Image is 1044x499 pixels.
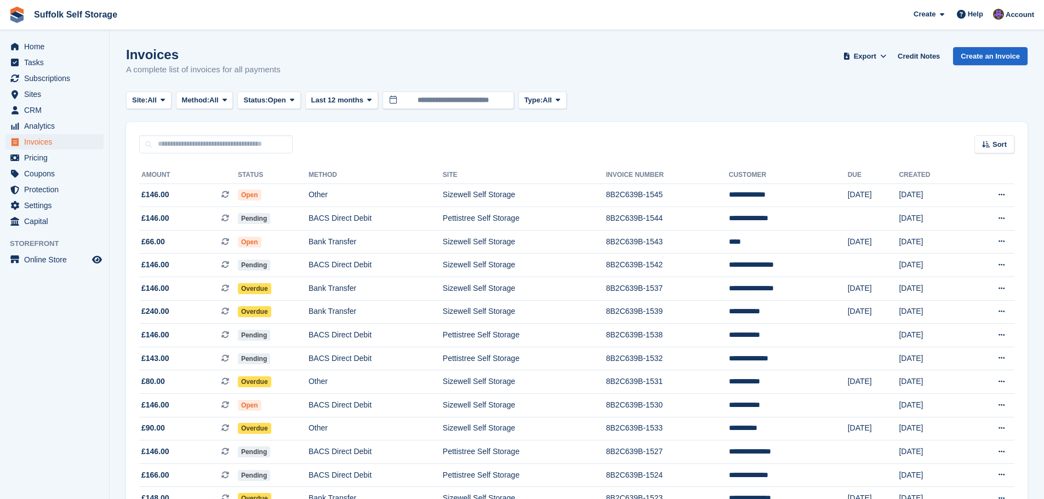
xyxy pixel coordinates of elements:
[5,71,104,86] a: menu
[238,446,270,457] span: Pending
[5,134,104,150] a: menu
[311,95,363,106] span: Last 12 months
[899,417,965,440] td: [DATE]
[606,300,729,324] td: 8B2C639B-1539
[899,167,965,184] th: Created
[238,470,270,481] span: Pending
[30,5,122,24] a: Suffolk Self Storage
[141,469,169,481] span: £166.00
[238,306,271,317] span: Overdue
[606,254,729,277] td: 8B2C639B-1542
[24,182,90,197] span: Protection
[606,440,729,464] td: 8B2C639B-1527
[141,446,169,457] span: £146.00
[141,353,169,364] span: £143.00
[848,183,899,207] td: [DATE]
[9,7,25,23] img: stora-icon-8386f47178a22dfd0bd8f6a31ec36ba5ce8667c1dd55bd0f319d3a0aa187defe.svg
[899,324,965,347] td: [DATE]
[141,213,169,224] span: £146.00
[141,306,169,317] span: £240.00
[238,423,271,434] span: Overdue
[893,47,944,65] a: Credit Notes
[5,166,104,181] a: menu
[126,47,281,62] h1: Invoices
[141,399,169,411] span: £146.00
[238,330,270,341] span: Pending
[309,347,443,370] td: BACS Direct Debit
[141,189,169,200] span: £146.00
[606,183,729,207] td: 8B2C639B-1545
[309,230,443,254] td: Bank Transfer
[5,214,104,229] a: menu
[443,394,606,417] td: Sizewell Self Storage
[443,370,606,394] td: Sizewell Self Storage
[141,259,169,271] span: £146.00
[899,300,965,324] td: [DATE]
[729,167,848,184] th: Customer
[24,198,90,213] span: Settings
[5,198,104,213] a: menu
[443,324,606,347] td: Pettistree Self Storage
[238,400,261,411] span: Open
[237,91,300,110] button: Status: Open
[24,150,90,165] span: Pricing
[606,394,729,417] td: 8B2C639B-1530
[606,370,729,394] td: 8B2C639B-1531
[443,207,606,231] td: Pettistree Self Storage
[606,230,729,254] td: 8B2C639B-1543
[24,214,90,229] span: Capital
[848,417,899,440] td: [DATE]
[141,376,165,387] span: £80.00
[309,300,443,324] td: Bank Transfer
[443,254,606,277] td: Sizewell Self Storage
[606,207,729,231] td: 8B2C639B-1544
[899,370,965,394] td: [DATE]
[899,183,965,207] td: [DATE]
[24,71,90,86] span: Subscriptions
[147,95,157,106] span: All
[443,417,606,440] td: Sizewell Self Storage
[899,440,965,464] td: [DATE]
[238,167,309,184] th: Status
[899,463,965,487] td: [DATE]
[141,283,169,294] span: £146.00
[309,463,443,487] td: BACS Direct Debit
[848,300,899,324] td: [DATE]
[543,95,552,106] span: All
[5,252,104,267] a: menu
[238,190,261,200] span: Open
[238,237,261,248] span: Open
[5,118,104,134] a: menu
[848,230,899,254] td: [DATE]
[141,329,169,341] span: £146.00
[132,95,147,106] span: Site:
[176,91,233,110] button: Method: All
[899,230,965,254] td: [DATE]
[443,167,606,184] th: Site
[854,51,876,62] span: Export
[606,277,729,301] td: 8B2C639B-1537
[24,87,90,102] span: Sites
[24,166,90,181] span: Coupons
[606,167,729,184] th: Invoice Number
[606,463,729,487] td: 8B2C639B-1524
[139,167,238,184] th: Amount
[126,64,281,76] p: A complete list of invoices for all payments
[309,254,443,277] td: BACS Direct Debit
[518,91,567,110] button: Type: All
[309,183,443,207] td: Other
[606,417,729,440] td: 8B2C639B-1533
[141,236,165,248] span: £66.00
[309,370,443,394] td: Other
[953,47,1028,65] a: Create an Invoice
[443,347,606,370] td: Pettistree Self Storage
[524,95,543,106] span: Type:
[309,394,443,417] td: BACS Direct Debit
[238,376,271,387] span: Overdue
[309,277,443,301] td: Bank Transfer
[24,252,90,267] span: Online Store
[899,254,965,277] td: [DATE]
[848,277,899,301] td: [DATE]
[309,440,443,464] td: BACS Direct Debit
[309,167,443,184] th: Method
